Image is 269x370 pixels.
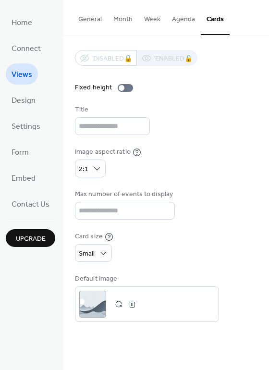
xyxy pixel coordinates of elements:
a: Settings [6,115,46,136]
div: Image aspect ratio [75,147,131,157]
div: Card size [75,232,103,242]
a: Connect [6,37,47,59]
a: Design [6,89,41,111]
div: Title [75,105,148,115]
div: ; [79,291,106,318]
span: Home [12,15,32,31]
a: Views [6,63,38,85]
span: Design [12,93,36,109]
div: Max number of events to display [75,189,173,199]
span: Form [12,145,29,160]
span: Contact Us [12,197,49,212]
span: Embed [12,171,36,186]
button: Upgrade [6,229,55,247]
a: Form [6,141,35,162]
a: Embed [6,167,41,188]
span: Upgrade [16,234,46,244]
span: Views [12,67,32,83]
div: Default Image [75,274,217,284]
span: Small [79,247,95,260]
span: Settings [12,119,40,135]
span: Connect [12,41,41,57]
a: Home [6,12,38,33]
a: Contact Us [6,193,55,214]
span: 2:1 [79,163,88,176]
div: Fixed height [75,83,112,93]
